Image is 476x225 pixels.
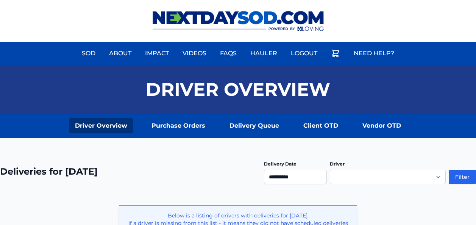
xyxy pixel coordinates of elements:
[246,44,282,62] a: Hauler
[215,44,241,62] a: FAQs
[140,44,173,62] a: Impact
[330,161,345,167] label: Driver
[449,170,476,184] button: Filter
[223,118,285,133] a: Delivery Queue
[264,161,297,167] label: Delivery Date
[105,44,136,62] a: About
[146,80,330,98] h1: Driver Overview
[297,118,344,133] a: Client OTD
[145,118,211,133] a: Purchase Orders
[178,44,211,62] a: Videos
[286,44,322,62] a: Logout
[356,118,407,133] a: Vendor OTD
[69,118,133,133] a: Driver Overview
[349,44,399,62] a: Need Help?
[77,44,100,62] a: Sod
